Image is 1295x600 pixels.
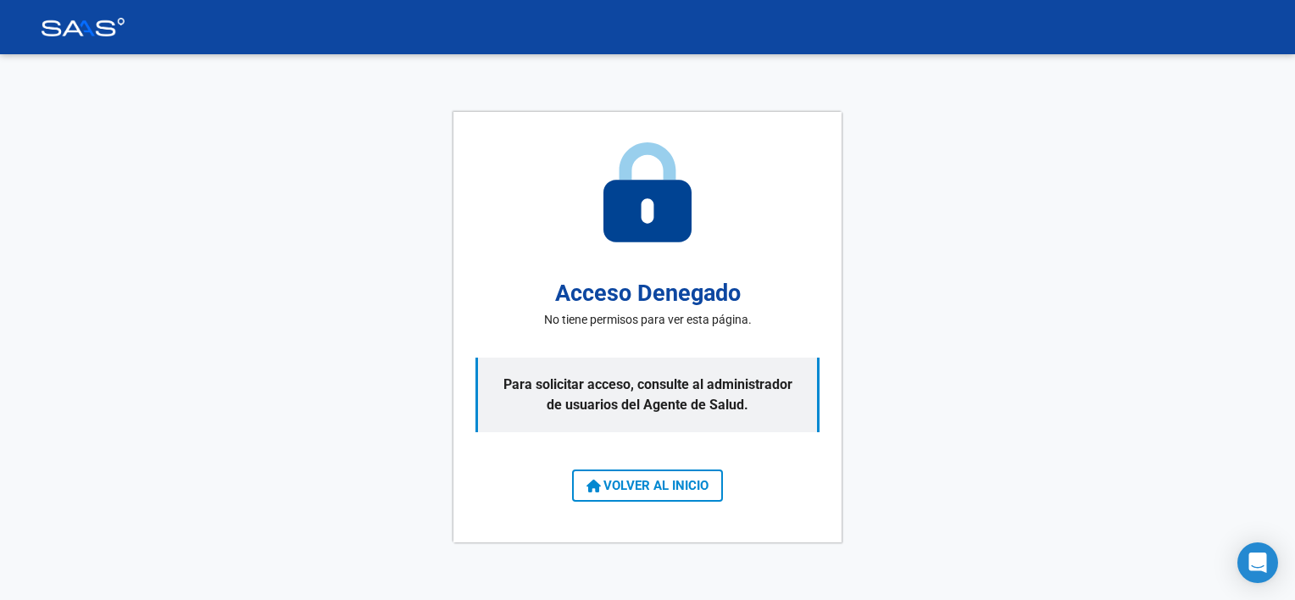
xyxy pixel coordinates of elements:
[603,142,692,242] img: access-denied
[1237,542,1278,583] div: Open Intercom Messenger
[586,478,709,493] span: VOLVER AL INICIO
[41,18,125,36] img: Logo SAAS
[475,358,820,432] p: Para solicitar acceso, consulte al administrador de usuarios del Agente de Salud.
[544,311,752,329] p: No tiene permisos para ver esta página.
[572,469,723,502] button: VOLVER AL INICIO
[555,276,741,311] h2: Acceso Denegado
